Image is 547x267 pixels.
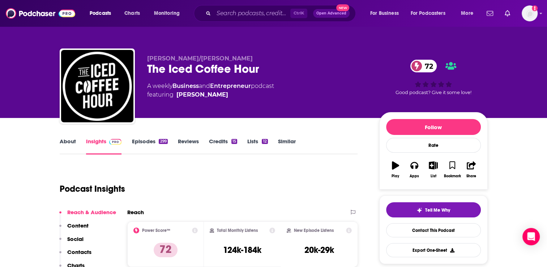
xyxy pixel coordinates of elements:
[6,7,75,20] img: Podchaser - Follow, Share and Rate Podcasts
[90,8,111,18] span: Podcasts
[85,8,120,19] button: open menu
[199,82,210,89] span: and
[461,8,473,18] span: More
[178,138,199,154] a: Reviews
[210,82,251,89] a: Entrepreneur
[201,5,363,22] div: Search podcasts, credits, & more...
[386,243,481,257] button: Export One-Sheet
[462,157,480,183] button: Share
[410,60,437,72] a: 72
[466,174,476,178] div: Share
[231,139,237,144] div: 15
[142,228,170,233] h2: Power Score™
[159,139,167,144] div: 299
[444,174,461,178] div: Bookmark
[406,8,456,19] button: open menu
[61,50,133,122] img: The Iced Coffee Hour
[60,183,125,194] h1: Podcast Insights
[217,228,258,233] h2: Total Monthly Listens
[214,8,290,19] input: Search podcasts, credits, & more...
[154,243,178,257] p: 72
[124,8,140,18] span: Charts
[386,157,405,183] button: Play
[60,138,76,154] a: About
[147,90,274,99] span: featuring
[431,174,436,178] div: List
[392,174,399,178] div: Play
[147,55,253,62] span: [PERSON_NAME]/[PERSON_NAME]
[86,138,122,154] a: InsightsPodchaser Pro
[522,228,540,245] div: Open Intercom Messenger
[386,223,481,237] a: Contact This Podcast
[278,138,296,154] a: Similar
[502,7,513,20] a: Show notifications dropdown
[425,207,450,213] span: Tell Me Why
[209,138,237,154] a: Credits15
[59,236,84,249] button: Social
[410,174,419,178] div: Apps
[149,8,189,19] button: open menu
[147,82,274,99] div: A weekly podcast
[316,12,346,15] span: Open Advanced
[127,209,144,216] h2: Reach
[418,60,437,72] span: 72
[67,222,89,229] p: Content
[386,202,481,217] button: tell me why sparkleTell Me Why
[262,139,268,144] div: 12
[336,4,349,11] span: New
[411,8,445,18] span: For Podcasters
[176,90,228,99] a: Graham Stephan
[59,249,91,262] button: Contacts
[424,157,443,183] button: List
[370,8,399,18] span: For Business
[172,82,199,89] a: Business
[109,139,122,145] img: Podchaser Pro
[313,9,350,18] button: Open AdvancedNew
[484,7,496,20] a: Show notifications dropdown
[223,245,261,255] h3: 124k-184k
[294,228,334,233] h2: New Episode Listens
[67,236,84,242] p: Social
[365,8,408,19] button: open menu
[396,90,471,95] span: Good podcast? Give it some love!
[154,8,180,18] span: Monitoring
[532,5,538,11] svg: Add a profile image
[304,245,334,255] h3: 20k-29k
[59,209,116,222] button: Reach & Audience
[416,207,422,213] img: tell me why sparkle
[443,157,462,183] button: Bookmark
[456,8,482,19] button: open menu
[522,5,538,21] button: Show profile menu
[247,138,268,154] a: Lists12
[67,249,91,255] p: Contacts
[379,55,488,100] div: 72Good podcast? Give it some love!
[522,5,538,21] img: User Profile
[290,9,307,18] span: Ctrl K
[132,138,167,154] a: Episodes299
[386,119,481,135] button: Follow
[67,209,116,216] p: Reach & Audience
[522,5,538,21] span: Logged in as BenLaurro
[386,138,481,153] div: Rate
[405,157,424,183] button: Apps
[120,8,144,19] a: Charts
[59,222,89,236] button: Content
